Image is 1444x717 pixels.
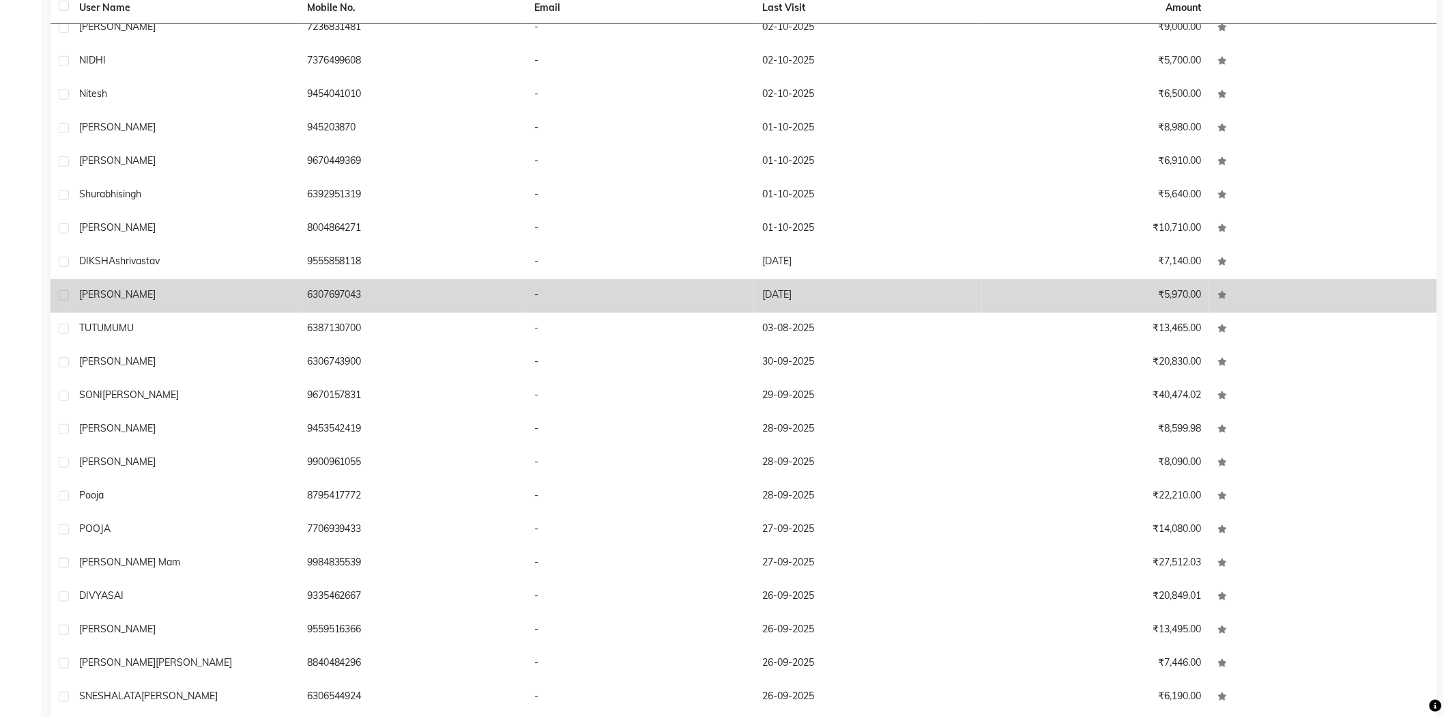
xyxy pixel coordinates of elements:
[982,547,1210,580] td: ₹27,512.03
[104,322,134,334] span: MUMU
[754,614,982,647] td: 26-09-2025
[79,656,156,669] span: [PERSON_NAME]
[102,389,179,401] span: [PERSON_NAME]
[79,87,107,100] span: nitesh
[754,212,982,246] td: 01-10-2025
[982,212,1210,246] td: ₹10,710.00
[982,614,1210,647] td: ₹13,495.00
[299,681,527,714] td: 6306544924
[982,246,1210,279] td: ₹7,140.00
[299,514,527,547] td: 7706939433
[115,255,160,267] span: shrivastav
[526,313,754,346] td: -
[299,614,527,647] td: 9559516366
[982,179,1210,212] td: ₹5,640.00
[79,455,156,468] span: [PERSON_NAME]
[982,112,1210,145] td: ₹8,980.00
[754,681,982,714] td: 26-09-2025
[754,547,982,580] td: 27-09-2025
[299,12,527,45] td: 7236831481
[526,279,754,313] td: -
[982,12,1210,45] td: ₹9,000.00
[982,413,1210,447] td: ₹8,599.98
[79,121,156,133] span: [PERSON_NAME]
[79,188,118,200] span: shurabhi
[79,288,156,300] span: [PERSON_NAME]
[526,380,754,413] td: -
[299,413,527,447] td: 9453542419
[982,279,1210,313] td: ₹5,970.00
[754,112,982,145] td: 01-10-2025
[526,480,754,514] td: -
[754,514,982,547] td: 27-09-2025
[754,346,982,380] td: 30-09-2025
[754,380,982,413] td: 29-09-2025
[526,514,754,547] td: -
[299,45,527,79] td: 7376499608
[79,522,111,535] span: POOJA
[754,313,982,346] td: 03-08-2025
[299,346,527,380] td: 6306743900
[79,589,108,602] span: DIVYA
[754,246,982,279] td: [DATE]
[982,647,1210,681] td: ₹7,446.00
[754,79,982,112] td: 02-10-2025
[526,447,754,480] td: -
[79,690,141,702] span: SNESHALATA
[299,580,527,614] td: 9335462667
[754,12,982,45] td: 02-10-2025
[754,145,982,179] td: 01-10-2025
[526,179,754,212] td: -
[526,79,754,112] td: -
[526,346,754,380] td: -
[982,580,1210,614] td: ₹20,849.01
[79,255,115,267] span: DIKSHA
[299,179,527,212] td: 6392951319
[79,489,104,501] span: pooja
[118,188,141,200] span: singh
[526,547,754,580] td: -
[982,447,1210,480] td: ₹8,090.00
[754,580,982,614] td: 26-09-2025
[526,212,754,246] td: -
[526,614,754,647] td: -
[299,380,527,413] td: 9670157831
[79,322,104,334] span: TUTU
[141,690,218,702] span: [PERSON_NAME]
[108,589,124,602] span: SAI
[982,480,1210,514] td: ₹22,210.00
[79,54,106,66] span: NIDHI
[526,413,754,447] td: -
[79,422,156,434] span: [PERSON_NAME]
[982,346,1210,380] td: ₹20,830.00
[79,623,156,635] span: [PERSON_NAME]
[299,212,527,246] td: 8004864271
[982,313,1210,346] td: ₹13,465.00
[526,112,754,145] td: -
[79,556,180,568] span: [PERSON_NAME] mam
[299,547,527,580] td: 9984835539
[982,79,1210,112] td: ₹6,500.00
[526,45,754,79] td: -
[754,647,982,681] td: 26-09-2025
[982,380,1210,413] td: ₹40,474.02
[299,79,527,112] td: 9454041010
[526,12,754,45] td: -
[299,313,527,346] td: 6387130700
[299,246,527,279] td: 9555858118
[982,145,1210,179] td: ₹6,910.00
[299,112,527,145] td: 945203870
[526,246,754,279] td: -
[526,145,754,179] td: -
[79,154,156,167] span: [PERSON_NAME]
[526,580,754,614] td: -
[754,413,982,447] td: 28-09-2025
[526,647,754,681] td: -
[982,514,1210,547] td: ₹14,080.00
[754,480,982,514] td: 28-09-2025
[299,279,527,313] td: 6307697043
[79,355,156,367] span: [PERSON_NAME]
[156,656,232,669] span: [PERSON_NAME]
[299,447,527,480] td: 9900961055
[79,20,156,33] span: [PERSON_NAME]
